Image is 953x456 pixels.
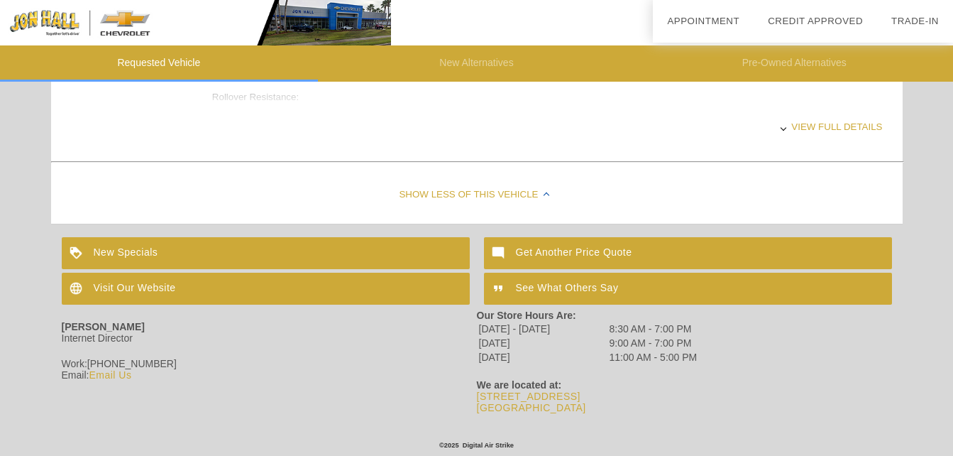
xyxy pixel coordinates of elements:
[478,322,607,335] td: [DATE] - [DATE]
[62,237,94,269] img: ic_loyalty_white_24dp_2x.png
[484,273,516,305] img: ic_format_quote_white_24dp_2x.png
[62,332,477,344] div: Internet Director
[478,337,607,349] td: [DATE]
[635,45,953,82] li: Pre-Owned Alternatives
[609,351,698,364] td: 11:00 AM - 5:00 PM
[891,16,939,26] a: Trade-In
[609,322,698,335] td: 8:30 AM - 7:00 PM
[667,16,739,26] a: Appointment
[484,273,892,305] a: See What Others Say
[478,351,607,364] td: [DATE]
[484,237,892,269] a: Get Another Price Quote
[484,237,516,269] img: ic_mode_comment_white_24dp_2x.png
[62,369,477,381] div: Email:
[477,310,576,321] strong: Our Store Hours Are:
[62,358,477,369] div: Work:
[62,237,470,269] a: New Specials
[62,273,94,305] img: ic_language_white_24dp_2x.png
[87,358,177,369] span: [PHONE_NUMBER]
[51,167,903,224] div: Show Less of this Vehicle
[89,369,131,381] a: Email Us
[477,379,562,391] strong: We are located at:
[477,391,586,413] a: [STREET_ADDRESS][GEOGRAPHIC_DATA]
[768,16,863,26] a: Credit Approved
[609,337,698,349] td: 9:00 AM - 7:00 PM
[62,273,470,305] a: Visit Our Website
[212,109,883,144] div: View full details
[318,45,636,82] li: New Alternatives
[62,321,145,332] strong: [PERSON_NAME]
